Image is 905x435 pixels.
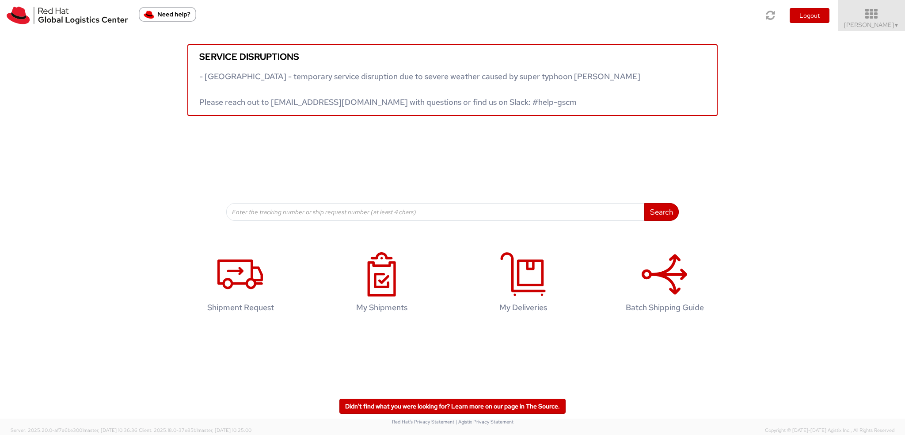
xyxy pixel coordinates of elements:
[765,427,894,434] span: Copyright © [DATE]-[DATE] Agistix Inc., All Rights Reserved
[139,427,251,433] span: Client: 2025.18.0-37e85b1
[316,243,448,326] a: My Shipments
[325,303,439,312] h4: My Shipments
[183,303,297,312] h4: Shipment Request
[844,21,899,29] span: [PERSON_NAME]
[187,44,718,116] a: Service disruptions - [GEOGRAPHIC_DATA] - temporary service disruption due to severe weather caus...
[174,243,307,326] a: Shipment Request
[466,303,580,312] h4: My Deliveries
[226,203,645,221] input: Enter the tracking number or ship request number (at least 4 chars)
[7,7,128,24] img: rh-logistics-00dfa346123c4ec078e1.svg
[457,243,589,326] a: My Deliveries
[608,303,722,312] h4: Batch Shipping Guide
[598,243,731,326] a: Batch Shipping Guide
[644,203,679,221] button: Search
[790,8,829,23] button: Logout
[339,399,566,414] a: Didn't find what you were looking for? Learn more on our page in The Source.
[11,427,137,433] span: Server: 2025.20.0-af7a6be3001
[392,419,454,425] a: Red Hat's Privacy Statement
[84,427,137,433] span: master, [DATE] 10:36:36
[199,52,706,62] h5: Service disruptions
[199,71,640,107] span: - [GEOGRAPHIC_DATA] - temporary service disruption due to severe weather caused by super typhoon ...
[198,427,251,433] span: master, [DATE] 10:25:00
[456,419,513,425] a: | Agistix Privacy Statement
[139,7,196,22] button: Need help?
[894,22,899,29] span: ▼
